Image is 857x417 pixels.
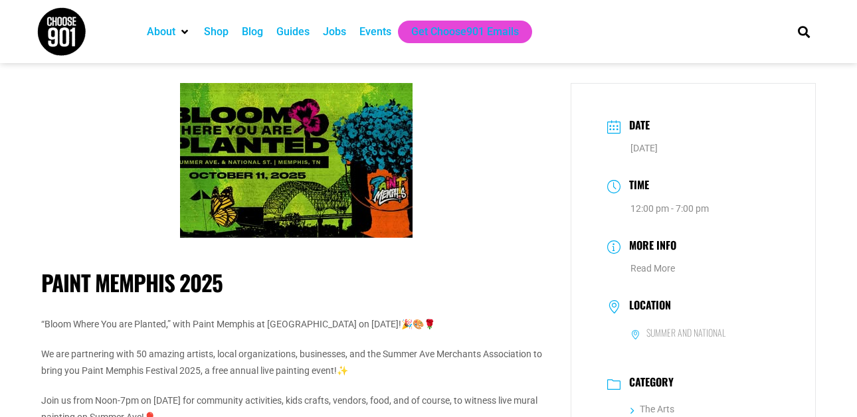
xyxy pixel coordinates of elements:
[622,117,650,136] h3: Date
[622,237,676,256] h3: More Info
[323,24,346,40] a: Jobs
[242,24,263,40] a: Blog
[622,177,649,196] h3: Time
[630,263,675,274] a: Read More
[276,24,310,40] a: Guides
[41,316,551,333] p: “Bloom Where You are Planted,” with Paint Memphis at [GEOGRAPHIC_DATA] on [DATE]!🎉🎨🌹
[147,24,175,40] a: About
[204,24,229,40] a: Shop
[793,21,815,42] div: Search
[140,21,775,43] nav: Main nav
[140,21,197,43] div: About
[646,327,725,339] h6: Summer and National
[630,404,674,414] a: The Arts
[622,376,674,392] h3: Category
[622,299,671,315] h3: Location
[359,24,391,40] a: Events
[630,143,658,153] span: [DATE]
[630,203,709,214] abbr: 12:00 pm - 7:00 pm
[41,270,551,296] h1: Paint Memphis 2025
[41,346,551,379] p: We are partnering with 50 amazing artists, local organizations, businesses, and the Summer Ave Me...
[411,24,519,40] a: Get Choose901 Emails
